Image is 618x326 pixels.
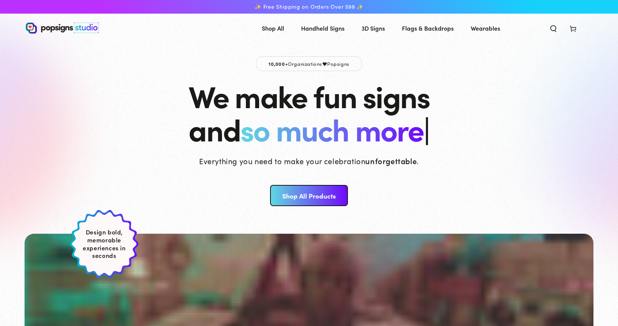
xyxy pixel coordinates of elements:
span: Flags & Backdrops [402,23,454,34]
a: Handheld Signs [295,18,350,38]
a: Shop All [256,18,290,38]
span: ✨ Free Shipping on Orders Over $99 ✨ [255,3,363,10]
span: Wearables [471,23,500,34]
span: Shop All [262,23,284,34]
p: Organizations Popsigns [256,56,362,71]
a: Shop All Products [270,185,348,206]
a: Flags & Backdrops [396,18,459,38]
a: 3D Signs [356,18,391,38]
span: so much more [240,107,423,149]
p: Everything you need to make your celebration . [199,155,419,166]
summary: Search our site [544,20,563,36]
span: 10,000+ [269,60,288,67]
span: 3D Signs [362,23,385,34]
span: Handheld Signs [301,23,345,34]
span: | [423,107,429,150]
strong: unforgettable [365,155,417,166]
h1: We make fun signs and [188,79,430,145]
img: Popsigns Studio [26,22,99,34]
a: Wearables [465,18,506,38]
